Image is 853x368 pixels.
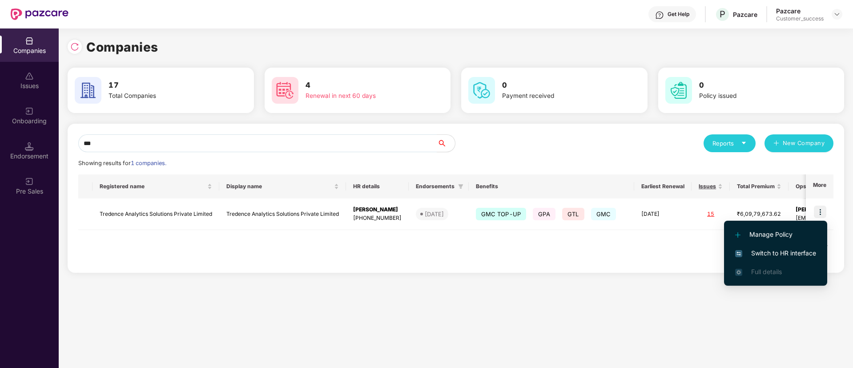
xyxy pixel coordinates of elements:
img: svg+xml;base64,PHN2ZyB4bWxucz0iaHR0cDovL3d3dy53My5vcmcvMjAwMC9zdmciIHdpZHRoPSI2MCIgaGVpZ2h0PSI2MC... [665,77,692,104]
img: svg+xml;base64,PHN2ZyB3aWR0aD0iMTQuNSIgaGVpZ2h0PSIxNC41IiB2aWV3Qm94PSIwIDAgMTYgMTYiIGZpbGw9Im5vbm... [25,142,34,151]
img: svg+xml;base64,PHN2ZyB4bWxucz0iaHR0cDovL3d3dy53My5vcmcvMjAwMC9zdmciIHdpZHRoPSIxNiIgaGVpZ2h0PSIxNi... [735,250,742,257]
div: Renewal in next 60 days [306,91,418,101]
img: svg+xml;base64,PHN2ZyBpZD0iSXNzdWVzX2Rpc2FibGVkIiB4bWxucz0iaHR0cDovL3d3dy53My5vcmcvMjAwMC9zdmciIH... [25,72,34,81]
span: Registered name [100,183,205,190]
img: svg+xml;base64,PHN2ZyB3aWR0aD0iMjAiIGhlaWdodD0iMjAiIHZpZXdCb3g9IjAgMCAyMCAyMCIgZmlsbD0ibm9uZSIgeG... [25,107,34,116]
span: Issues [699,183,716,190]
div: Payment received [502,91,614,101]
span: plus [773,140,779,147]
th: More [806,174,833,198]
div: [DATE] [425,210,444,218]
span: Display name [226,183,332,190]
td: Tredence Analytics Solutions Private Limited [93,198,219,230]
span: 1 companies. [131,160,166,166]
span: GMC TOP-UP [476,208,526,220]
th: Issues [692,174,730,198]
div: Customer_success [776,15,824,22]
img: icon [814,206,826,218]
img: svg+xml;base64,PHN2ZyB4bWxucz0iaHR0cDovL3d3dy53My5vcmcvMjAwMC9zdmciIHdpZHRoPSI2MCIgaGVpZ2h0PSI2MC... [468,77,495,104]
td: Tredence Analytics Solutions Private Limited [219,198,346,230]
span: Showing results for [78,160,166,166]
img: svg+xml;base64,PHN2ZyBpZD0iSGVscC0zMngzMiIgeG1sbnM9Imh0dHA6Ly93d3cudzMub3JnLzIwMDAvc3ZnIiB3aWR0aD... [655,11,664,20]
span: filter [458,184,463,189]
th: HR details [346,174,409,198]
img: svg+xml;base64,PHN2ZyB3aWR0aD0iMjAiIGhlaWdodD0iMjAiIHZpZXdCb3g9IjAgMCAyMCAyMCIgZmlsbD0ibm9uZSIgeG... [25,177,34,186]
h3: 17 [109,80,221,91]
h1: Companies [86,37,158,57]
span: GPA [533,208,555,220]
span: Full details [751,268,782,275]
h3: 0 [502,80,614,91]
div: ₹6,09,79,673.62 [737,210,781,218]
img: svg+xml;base64,PHN2ZyBpZD0iRHJvcGRvd24tMzJ4MzIiIHhtbG5zPSJodHRwOi8vd3d3LnczLm9yZy8yMDAwL3N2ZyIgd2... [833,11,841,18]
img: svg+xml;base64,PHN2ZyBpZD0iQ29tcGFuaWVzIiB4bWxucz0iaHR0cDovL3d3dy53My5vcmcvMjAwMC9zdmciIHdpZHRoPS... [25,36,34,45]
button: plusNew Company [764,134,833,152]
div: [PHONE_NUMBER] [353,214,402,222]
span: GMC [591,208,616,220]
span: New Company [783,139,825,148]
th: Benefits [469,174,634,198]
img: New Pazcare Logo [11,8,68,20]
img: svg+xml;base64,PHN2ZyB4bWxucz0iaHR0cDovL3d3dy53My5vcmcvMjAwMC9zdmciIHdpZHRoPSI2MCIgaGVpZ2h0PSI2MC... [272,77,298,104]
h3: 0 [699,80,811,91]
span: filter [456,181,465,192]
th: Total Premium [730,174,789,198]
td: [DATE] [634,198,692,230]
div: Pazcare [733,10,757,19]
span: Switch to HR interface [735,248,816,258]
span: P [720,9,725,20]
div: Policy issued [699,91,811,101]
span: GTL [562,208,584,220]
button: search [437,134,455,152]
span: Manage Policy [735,230,816,239]
img: svg+xml;base64,PHN2ZyB4bWxucz0iaHR0cDovL3d3dy53My5vcmcvMjAwMC9zdmciIHdpZHRoPSIxNi4zNjMiIGhlaWdodD... [735,269,742,276]
th: Earliest Renewal [634,174,692,198]
div: Pazcare [776,7,824,15]
span: Total Premium [737,183,775,190]
th: Registered name [93,174,219,198]
div: 15 [699,210,723,218]
img: svg+xml;base64,PHN2ZyB4bWxucz0iaHR0cDovL3d3dy53My5vcmcvMjAwMC9zdmciIHdpZHRoPSI2MCIgaGVpZ2h0PSI2MC... [75,77,101,104]
span: search [437,140,455,147]
div: [PERSON_NAME] [353,206,402,214]
span: Endorsements [416,183,455,190]
th: Display name [219,174,346,198]
h3: 4 [306,80,418,91]
img: svg+xml;base64,PHN2ZyB4bWxucz0iaHR0cDovL3d3dy53My5vcmcvMjAwMC9zdmciIHdpZHRoPSIxMi4yMDEiIGhlaWdodD... [735,232,740,238]
div: Get Help [668,11,689,18]
div: Reports [712,139,747,148]
span: caret-down [741,140,747,146]
img: svg+xml;base64,PHN2ZyBpZD0iUmVsb2FkLTMyeDMyIiB4bWxucz0iaHR0cDovL3d3dy53My5vcmcvMjAwMC9zdmciIHdpZH... [70,42,79,51]
div: Total Companies [109,91,221,101]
